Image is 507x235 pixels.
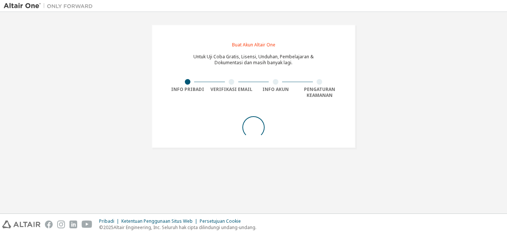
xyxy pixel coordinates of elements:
[304,86,335,98] font: Pengaturan Keamanan
[200,218,241,224] font: Persetujuan Cookie
[99,224,103,231] font: ©
[262,86,289,92] font: Info Akun
[171,86,204,92] font: Info Pribadi
[210,86,252,92] font: Verifikasi Email
[4,2,97,10] img: Altair Satu
[69,221,77,228] img: linkedin.svg
[57,221,65,228] img: instagram.svg
[82,221,92,228] img: youtube.svg
[215,59,292,66] font: Dokumentasi dan masih banyak lagi.
[114,224,256,231] font: Altair Engineering, Inc. Seluruh hak cipta dilindungi undang-undang.
[45,221,53,228] img: facebook.svg
[193,53,314,60] font: Untuk Uji Coba Gratis, Lisensi, Unduhan, Pembelajaran &
[99,218,114,224] font: Pribadi
[2,221,40,228] img: altair_logo.svg
[103,224,114,231] font: 2025
[232,42,275,48] font: Buat Akun Altair One
[121,218,193,224] font: Ketentuan Penggunaan Situs Web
